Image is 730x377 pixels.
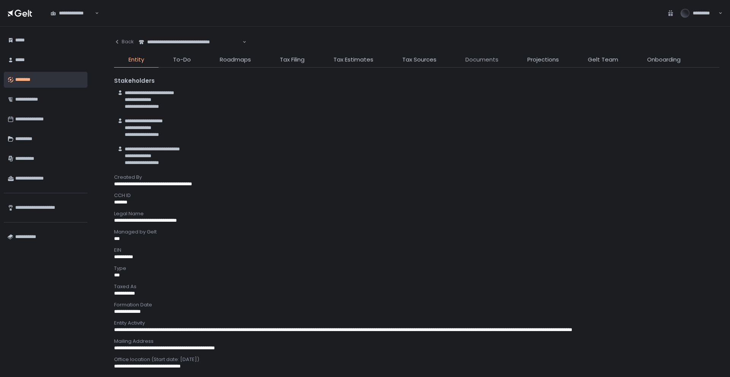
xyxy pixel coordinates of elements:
div: Created By [114,174,719,181]
div: Formation Date [114,301,719,308]
div: Mailing Address [114,338,719,345]
div: Search for option [46,5,99,21]
div: Taxed As [114,283,719,290]
span: Tax Estimates [333,55,373,64]
div: Stakeholders [114,77,719,85]
span: Entity [129,55,144,64]
span: Tax Filing [280,55,305,64]
span: Projections [527,55,559,64]
div: Legal Name [114,210,719,217]
input: Search for option [241,38,242,46]
button: Back [114,34,134,49]
div: Entity Activity [114,320,719,327]
span: Roadmaps [220,55,251,64]
span: Gelt Team [588,55,618,64]
div: Search for option [134,34,246,50]
div: Type [114,265,719,272]
span: Tax Sources [402,55,436,64]
div: EIN [114,247,719,254]
span: To-Do [173,55,191,64]
span: Documents [465,55,498,64]
span: Onboarding [647,55,681,64]
div: CCH ID [114,192,719,199]
div: Office location (Start date: [DATE]) [114,356,719,363]
div: Back [114,38,134,45]
div: Managed by Gelt [114,229,719,235]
